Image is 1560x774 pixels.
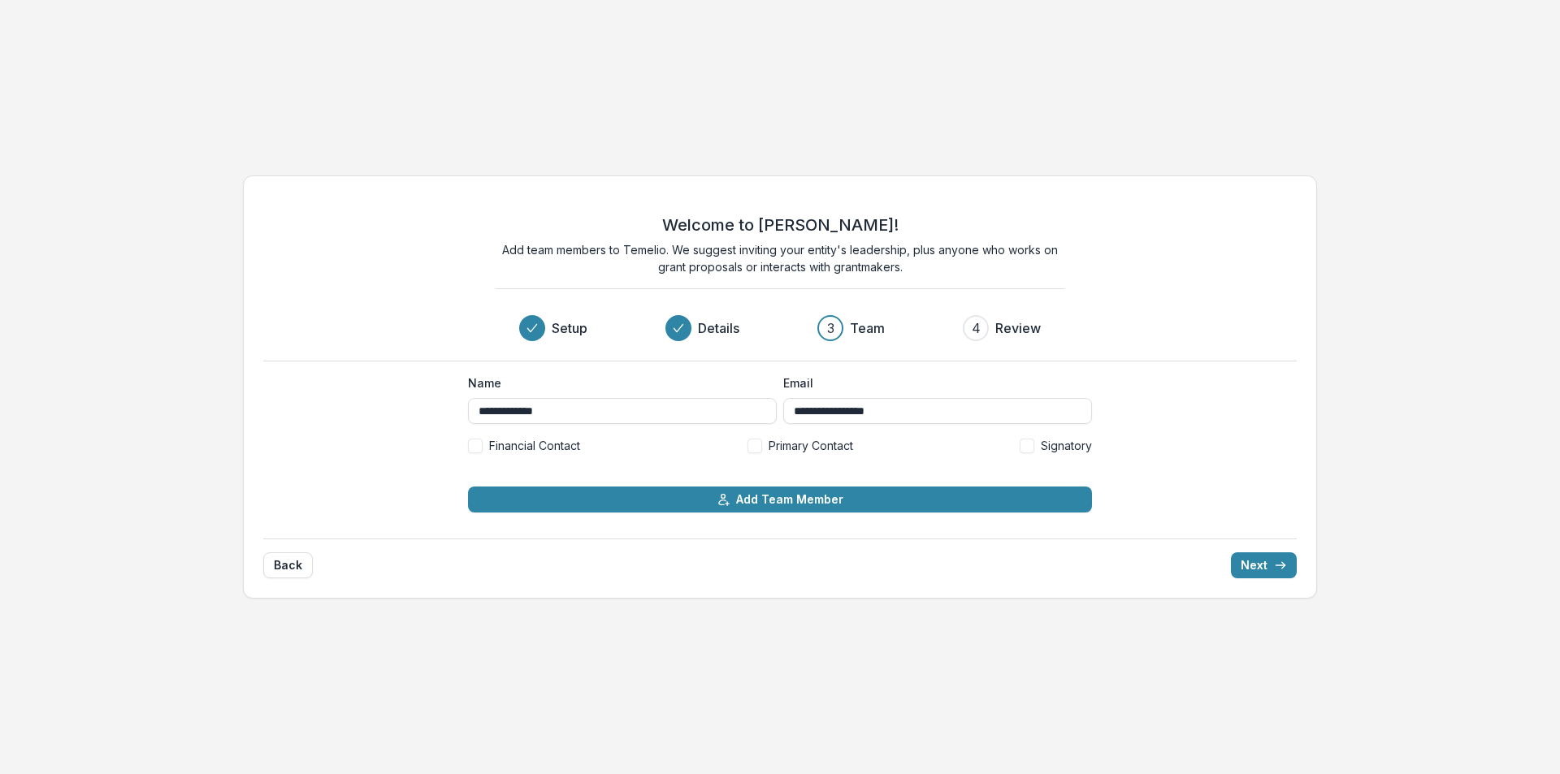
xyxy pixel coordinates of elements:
span: Financial Contact [489,437,580,454]
div: Progress [519,315,1041,341]
label: Email [783,374,1082,391]
span: Primary Contact [769,437,853,454]
label: Name [468,374,767,391]
h2: Welcome to [PERSON_NAME]! [662,215,899,235]
div: 3 [827,318,834,338]
p: Add team members to Temelio. We suggest inviting your entity's leadership, plus anyone who works ... [496,241,1064,275]
h3: Team [850,318,885,338]
button: Next [1231,552,1297,578]
h3: Details [698,318,739,338]
div: 4 [972,318,981,338]
button: Back [263,552,313,578]
h3: Review [995,318,1041,338]
span: Signatory [1041,437,1092,454]
button: Add Team Member [468,486,1092,512]
h3: Setup [552,318,587,338]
